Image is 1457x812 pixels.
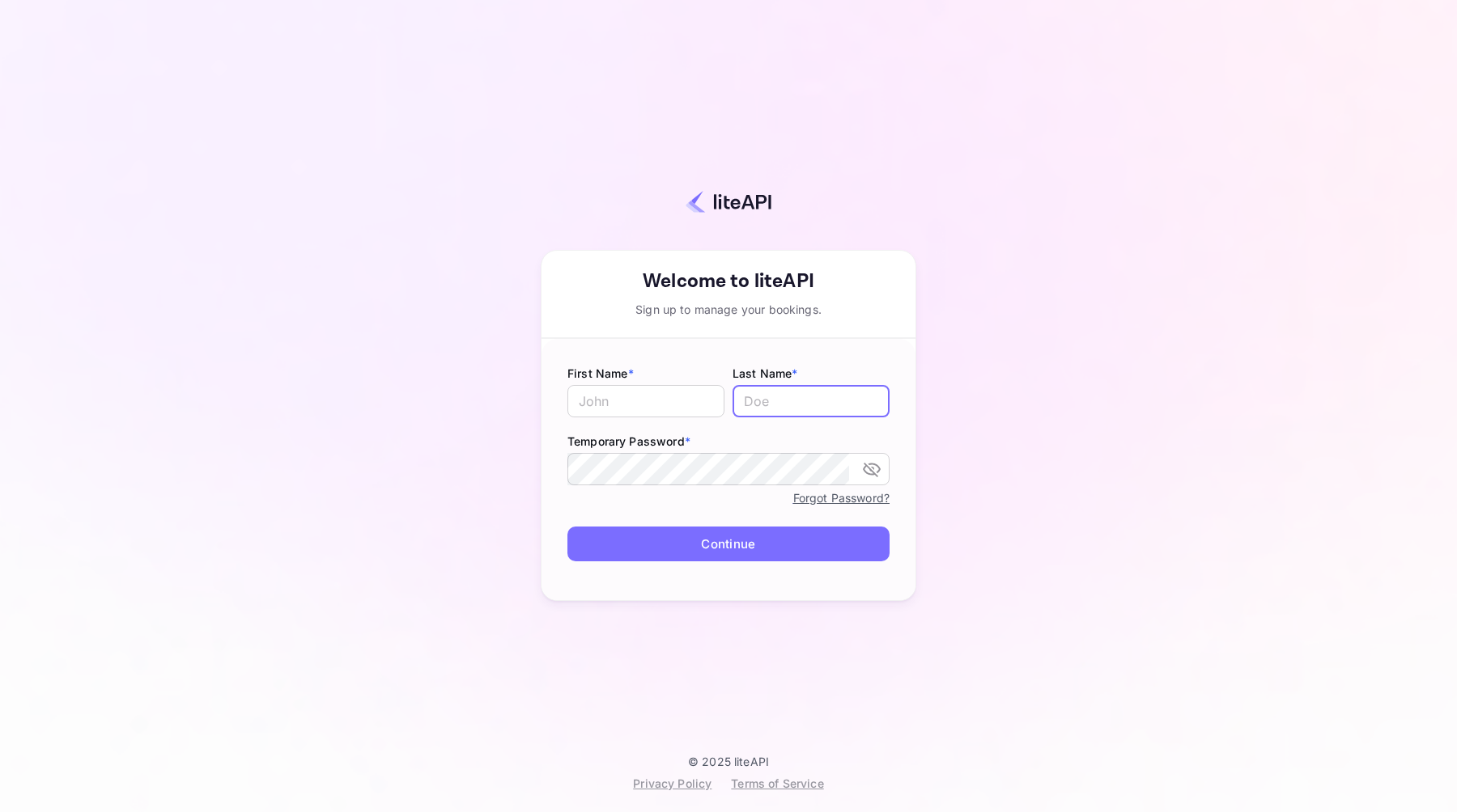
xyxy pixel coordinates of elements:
div: Terms of Service [731,775,823,792]
input: Doe [733,385,890,417]
label: Last Name [733,365,890,382]
label: Temporary Password [567,433,890,450]
div: Sign up to manage your bookings. [542,301,915,318]
a: Forgot Password? [793,488,890,507]
img: liteapi [686,190,771,214]
a: Forgot Password? [793,491,890,505]
button: toggle password visibility [856,453,888,485]
div: Privacy Policy [633,775,712,792]
input: John [567,385,724,417]
label: First Name [567,365,724,382]
button: Continue [567,527,890,561]
p: © 2025 liteAPI [688,755,769,768]
div: Welcome to liteAPI [542,267,915,296]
